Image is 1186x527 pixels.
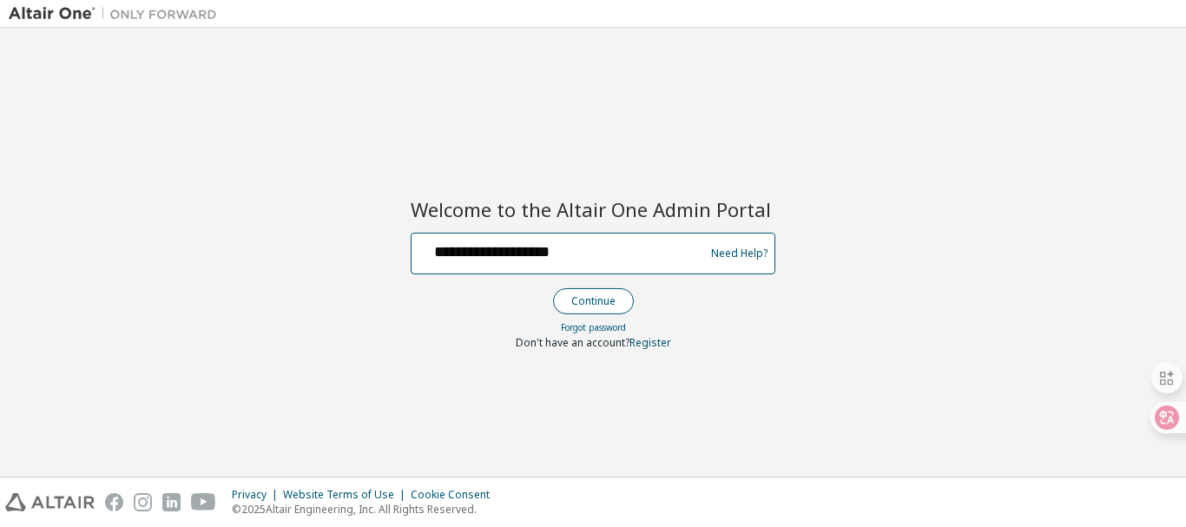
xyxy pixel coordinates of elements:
button: Continue [553,288,634,314]
a: Register [629,335,671,350]
img: youtube.svg [191,493,216,511]
img: Altair One [9,5,226,23]
img: altair_logo.svg [5,493,95,511]
div: Website Terms of Use [283,488,411,502]
p: © 2025 Altair Engineering, Inc. All Rights Reserved. [232,502,500,517]
div: Privacy [232,488,283,502]
a: Forgot password [561,321,626,333]
h2: Welcome to the Altair One Admin Portal [411,197,775,221]
img: linkedin.svg [162,493,181,511]
div: Cookie Consent [411,488,500,502]
img: instagram.svg [134,493,152,511]
span: Don't have an account? [516,335,629,350]
img: facebook.svg [105,493,123,511]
